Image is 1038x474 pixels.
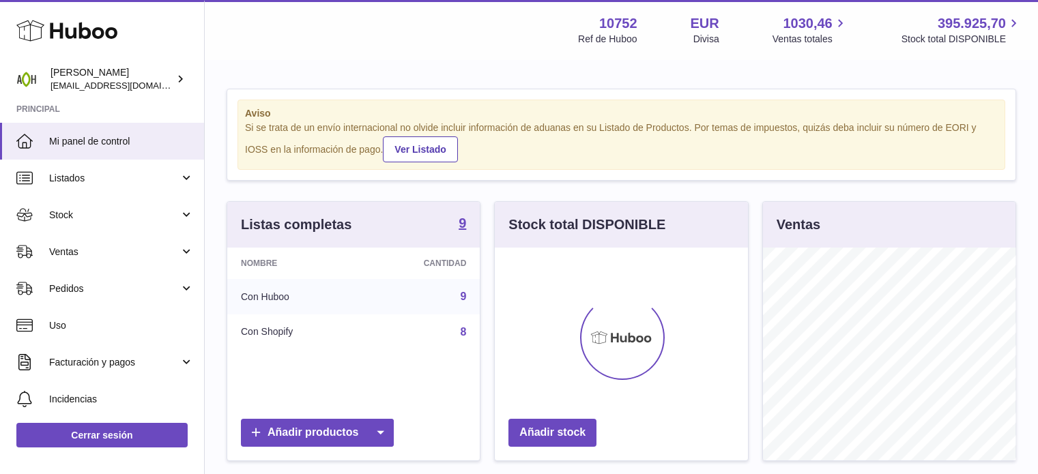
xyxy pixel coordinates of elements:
img: ventas@adaptohealue.com [16,69,37,89]
span: [EMAIL_ADDRESS][DOMAIN_NAME] [51,80,201,91]
div: Divisa [693,33,719,46]
span: Listados [49,172,179,185]
div: Ref de Huboo [578,33,637,46]
span: Mi panel de control [49,135,194,148]
th: Cantidad [362,248,480,279]
div: [PERSON_NAME] [51,66,173,92]
h3: Ventas [777,216,820,234]
span: 395.925,70 [938,14,1006,33]
div: Si se trata de un envío internacional no olvide incluir información de aduanas en su Listado de P... [245,121,998,162]
a: Cerrar sesión [16,423,188,447]
td: Con Shopify [227,314,362,350]
a: 395.925,70 Stock total DISPONIBLE [902,14,1022,46]
span: Facturación y pagos [49,356,179,369]
a: 9 [459,216,466,233]
strong: Aviso [245,107,998,120]
span: Pedidos [49,282,179,295]
span: Ventas totales [773,33,848,46]
h3: Stock total DISPONIBLE [508,216,665,234]
a: 1030,46 Ventas totales [773,14,848,46]
span: Stock total DISPONIBLE [902,33,1022,46]
h3: Listas completas [241,216,351,234]
strong: 10752 [599,14,637,33]
th: Nombre [227,248,362,279]
a: 8 [460,326,466,338]
span: Uso [49,319,194,332]
span: Ventas [49,246,179,258]
span: Incidencias [49,393,194,406]
td: Con Huboo [227,279,362,314]
a: Añadir stock [508,419,596,447]
strong: 9 [459,216,466,230]
span: Stock [49,209,179,222]
strong: EUR [691,14,719,33]
a: Añadir productos [241,419,394,447]
a: 9 [460,291,466,302]
span: 1030,46 [783,14,832,33]
a: Ver Listado [383,136,457,162]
